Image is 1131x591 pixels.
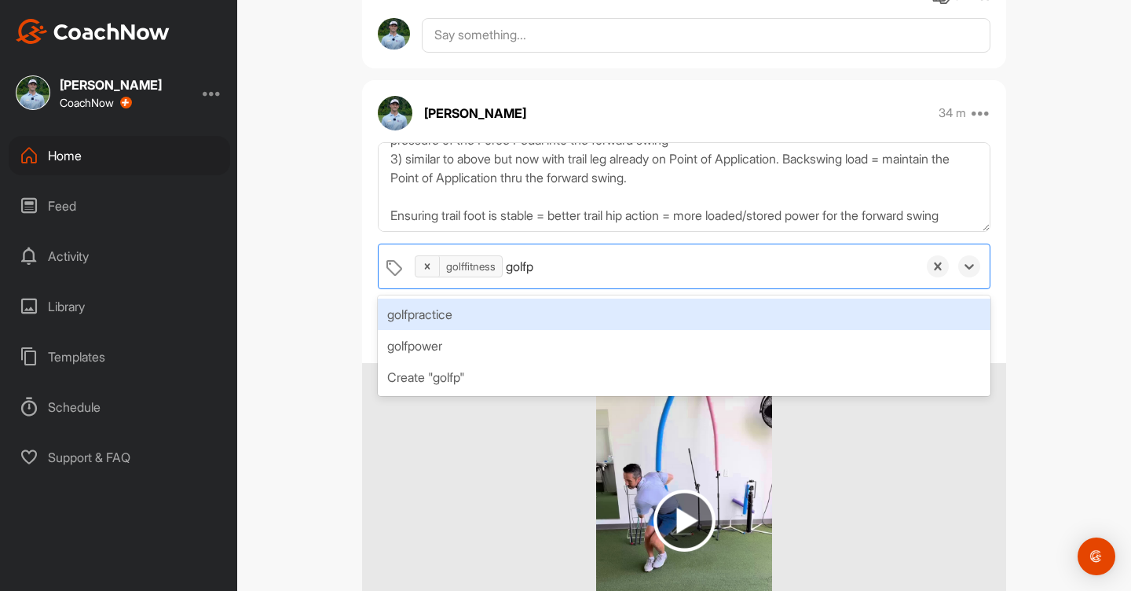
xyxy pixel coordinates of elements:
[378,96,412,130] img: avatar
[9,136,230,175] div: Home
[16,19,170,44] img: CoachNow
[9,287,230,326] div: Library
[1078,538,1115,575] div: Open Intercom Messenger
[9,237,230,276] div: Activity
[9,387,230,427] div: Schedule
[378,299,990,330] div: golfpractice
[16,75,50,110] img: square_9344ed25bbe6b7ee267ac5ecbb2bdbab.jpg
[9,337,230,376] div: Templates
[60,97,132,109] div: CoachNow
[378,18,410,50] img: avatar
[9,186,230,226] div: Feed
[440,254,502,279] div: golffitness
[60,79,162,91] div: [PERSON_NAME]
[424,104,526,123] p: [PERSON_NAME]
[939,105,966,121] p: 34 m
[378,142,990,233] textarea: Speed Training Drills: 1) Lateral Bound with good Foot load/point of application 2) Reverse Step ...
[378,362,990,393] div: Create "golfp"
[378,330,990,362] div: golfpower
[9,438,230,477] div: Support & FAQ
[653,490,716,552] img: play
